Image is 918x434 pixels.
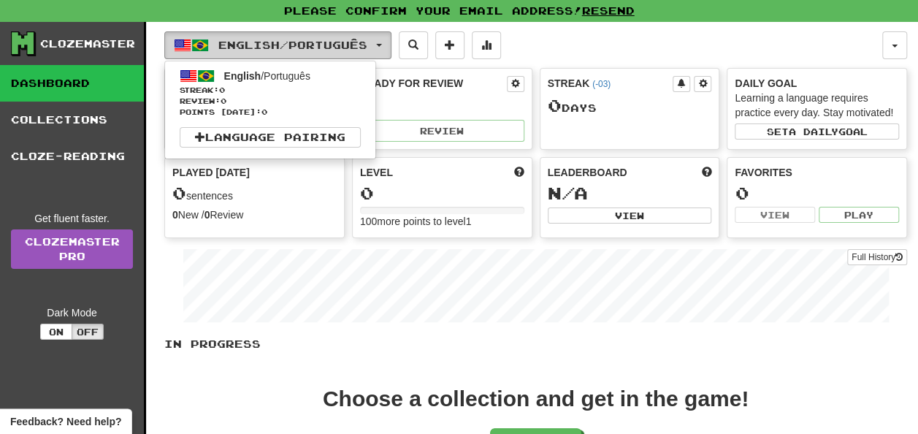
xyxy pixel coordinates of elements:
span: English [224,70,261,82]
span: Points [DATE]: 0 [180,107,361,118]
div: 0 [360,184,524,202]
span: 0 [219,85,225,94]
div: Choose a collection and get in the game! [323,388,749,410]
a: Resend [582,4,635,17]
div: Ready for Review [360,76,507,91]
span: Open feedback widget [10,414,121,429]
div: Get fluent faster. [11,211,133,226]
div: Learning a language requires practice every day. Stay motivated! [735,91,899,120]
button: Play [819,207,899,223]
div: Dark Mode [11,305,133,320]
div: 0 [360,96,524,115]
span: Level [360,165,393,180]
span: 0 [172,183,186,203]
span: This week in points, UTC [701,165,711,180]
span: English / Português [218,39,367,51]
span: Score more points to level up [514,165,524,180]
div: Clozemaster [40,37,135,51]
span: N/A [548,183,588,203]
button: On [40,324,72,340]
span: 0 [548,95,562,115]
a: ClozemasterPro [11,229,133,269]
div: New / Review [172,208,337,222]
button: Off [72,324,104,340]
div: Day s [548,96,712,115]
button: More stats [472,31,501,59]
div: Streak [548,76,673,91]
button: View [735,207,815,223]
button: Review [360,120,524,142]
div: 0 [735,184,899,202]
button: Seta dailygoal [735,123,899,140]
span: Played [DATE] [172,165,250,180]
span: Review: 0 [180,96,361,107]
div: Favorites [735,165,899,180]
strong: 0 [204,209,210,221]
span: a daily [789,126,838,137]
p: In Progress [164,337,907,351]
div: Daily Goal [735,76,899,91]
strong: 0 [172,209,178,221]
button: English/Português [164,31,391,59]
span: Streak: [180,85,361,96]
span: / Português [224,70,310,82]
div: 100 more points to level 1 [360,214,524,229]
button: Add sentence to collection [435,31,464,59]
a: Language Pairing [180,127,361,148]
button: Full History [847,249,907,265]
button: Search sentences [399,31,428,59]
a: English/PortuguêsStreak:0 Review:0Points [DATE]:0 [165,65,375,120]
button: View [548,208,712,224]
a: (-03) [592,79,611,89]
div: sentences [172,184,337,203]
span: Leaderboard [548,165,627,180]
